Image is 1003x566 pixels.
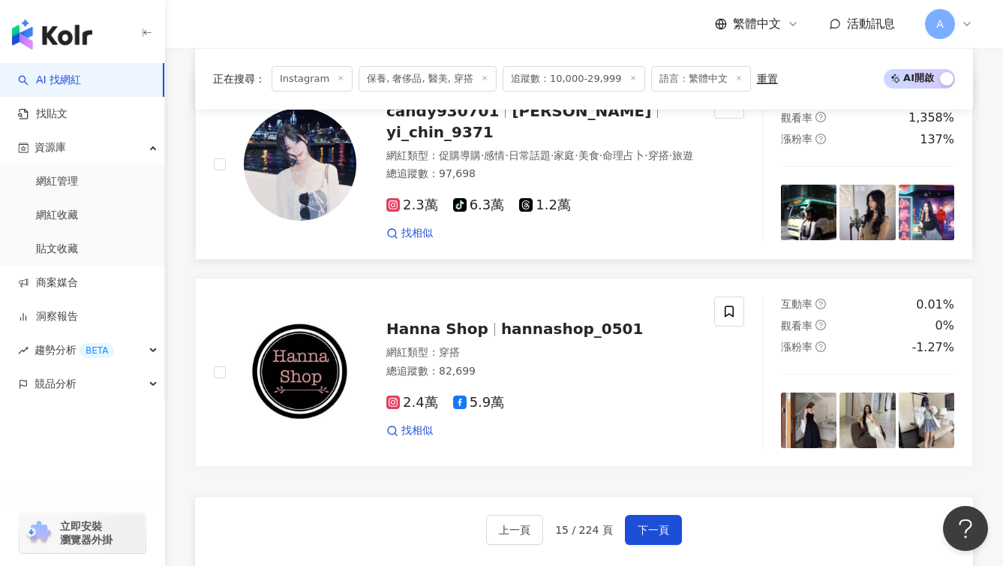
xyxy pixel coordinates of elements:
span: question-circle [815,134,826,144]
span: 觀看率 [781,320,812,332]
img: logo [12,20,92,50]
span: 找相似 [401,226,433,241]
a: 洞察報告 [18,309,78,324]
img: post-image [781,393,836,448]
span: 上一頁 [499,524,530,536]
span: rise [18,345,29,356]
span: 穿搭 [439,346,460,358]
img: KOL Avatar [244,316,356,429]
span: · [575,149,578,161]
span: Instagram [272,66,353,92]
span: 找相似 [401,423,433,438]
span: · [551,149,554,161]
a: 網紅收藏 [36,208,78,223]
div: BETA [80,343,114,358]
span: 趨勢分析 [35,333,114,367]
span: 家庭 [554,149,575,161]
a: chrome extension立即安裝 瀏覽器外掛 [20,513,146,553]
span: [PERSON_NAME] [512,102,651,120]
span: 促購導購 [439,149,481,161]
span: · [644,149,647,161]
a: 找貼文 [18,107,68,122]
iframe: Help Scout Beacon - Open [943,506,988,551]
span: 2.3萬 [386,197,438,213]
span: question-circle [815,299,826,309]
span: 5.9萬 [453,395,505,411]
img: post-image [781,185,836,240]
span: 正在搜尋 ： [213,73,266,85]
a: 網紅管理 [36,174,78,189]
a: 找相似 [386,423,433,438]
span: 活動訊息 [847,17,895,31]
span: yi_chin_9371 [386,123,494,141]
span: question-circle [815,112,826,122]
span: 穿搭 [648,149,669,161]
span: 1.2萬 [519,197,571,213]
span: 觀看率 [781,112,812,124]
span: 2.4萬 [386,395,438,411]
span: · [669,149,672,161]
img: KOL Avatar [244,108,356,221]
img: post-image [899,393,954,448]
span: 旅遊 [672,149,693,161]
a: searchAI 找網紅 [18,73,81,88]
div: -1.27% [911,339,954,356]
span: 感情 [484,149,505,161]
button: 下一頁 [625,515,682,545]
div: 總追蹤數 ： 97,698 [386,167,696,182]
span: 繁體中文 [733,16,781,32]
span: · [481,149,484,161]
span: question-circle [815,342,826,352]
img: post-image [839,393,895,448]
span: 15 / 224 頁 [555,524,613,536]
a: 找相似 [386,226,433,241]
span: 資源庫 [35,131,66,164]
span: Hanna Shop [386,320,488,338]
span: 追蹤數：10,000-29,999 [503,66,645,92]
div: 1,358% [908,110,954,126]
img: post-image [899,185,954,240]
span: 命理占卜 [602,149,644,161]
span: 保養, 奢侈品, 醫美, 穿搭 [359,66,497,92]
div: 0% [935,318,954,334]
span: 日常話題 [509,149,551,161]
span: 競品分析 [35,367,77,401]
span: hannashop_0501 [501,320,644,338]
span: candy930701 [386,102,499,120]
a: 貼文收藏 [36,242,78,257]
button: 上一頁 [486,515,543,545]
div: 網紅類型 ： [386,149,696,164]
span: 立即安裝 瀏覽器外掛 [60,519,113,546]
img: chrome extension [24,521,53,545]
span: 下一頁 [638,524,669,536]
span: · [505,149,508,161]
span: · [599,149,602,161]
span: question-circle [815,320,826,330]
div: 0.01% [916,297,954,313]
span: 互動率 [781,298,812,310]
span: 漲粉率 [781,133,812,145]
a: 商案媒合 [18,275,78,291]
span: 漲粉率 [781,341,812,353]
span: A [936,16,944,32]
img: post-image [839,185,895,240]
span: 語言：繁體中文 [651,66,751,92]
div: 137% [920,131,954,148]
div: 網紅類型 ： [386,345,696,360]
a: KOL AvatarHanna Shophannashop_0501網紅類型：穿搭總追蹤數：82,6992.4萬5.9萬找相似互動率question-circle0.01%觀看率question... [195,278,973,468]
a: KOL Avatarcandy930701[PERSON_NAME]yi_chin_9371網紅類型：促購導購·感情·日常話題·家庭·美食·命理占卜·穿搭·旅遊總追蹤數：97,6982.3萬6.... [195,70,973,260]
span: 6.3萬 [453,197,505,213]
div: 總追蹤數 ： 82,699 [386,364,696,379]
span: 美食 [578,149,599,161]
div: 重置 [757,73,778,85]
